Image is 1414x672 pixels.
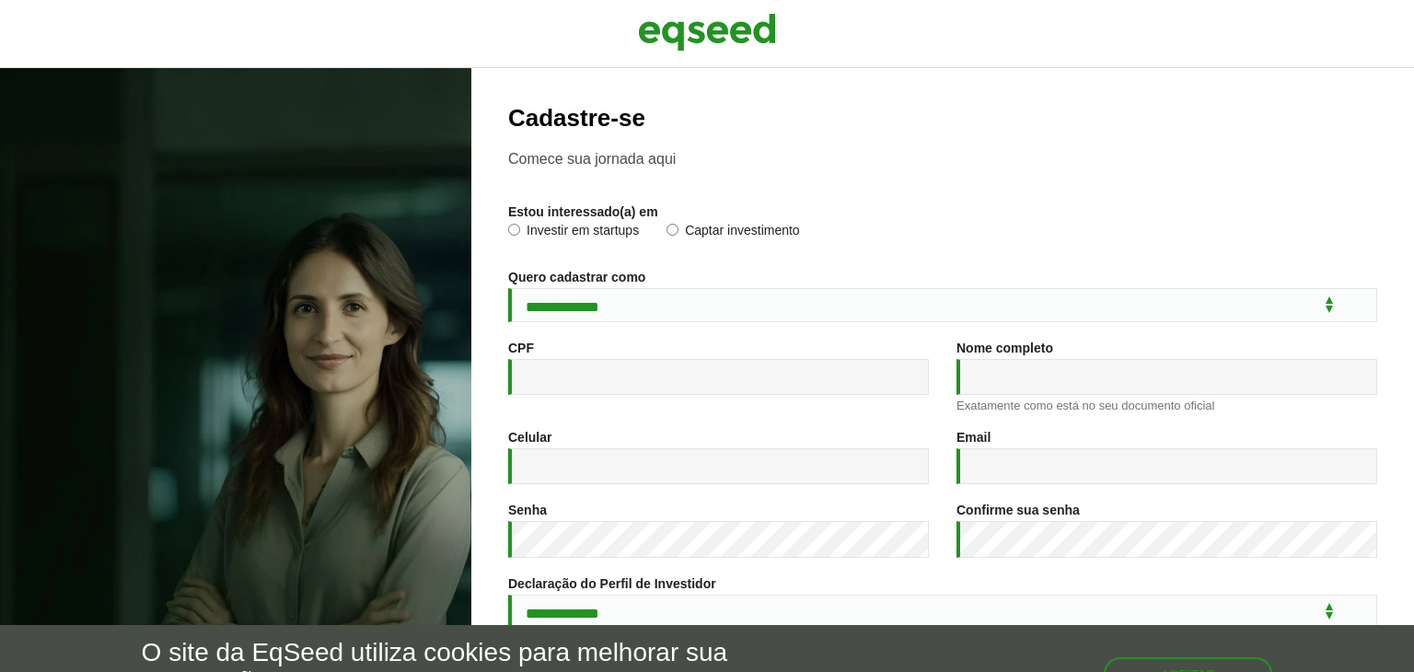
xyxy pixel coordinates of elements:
[666,224,678,236] input: Captar investimento
[508,271,645,284] label: Quero cadastrar como
[508,150,1377,168] p: Comece sua jornada aqui
[508,431,551,444] label: Celular
[666,224,800,242] label: Captar investimento
[508,105,1377,132] h2: Cadastre-se
[638,9,776,55] img: EqSeed Logo
[508,577,716,590] label: Declaração do Perfil de Investidor
[956,504,1080,516] label: Confirme sua senha
[508,342,534,354] label: CPF
[956,342,1053,354] label: Nome completo
[956,400,1377,411] div: Exatamente como está no seu documento oficial
[508,224,639,242] label: Investir em startups
[508,504,547,516] label: Senha
[508,205,658,218] label: Estou interessado(a) em
[956,431,991,444] label: Email
[508,224,520,236] input: Investir em startups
